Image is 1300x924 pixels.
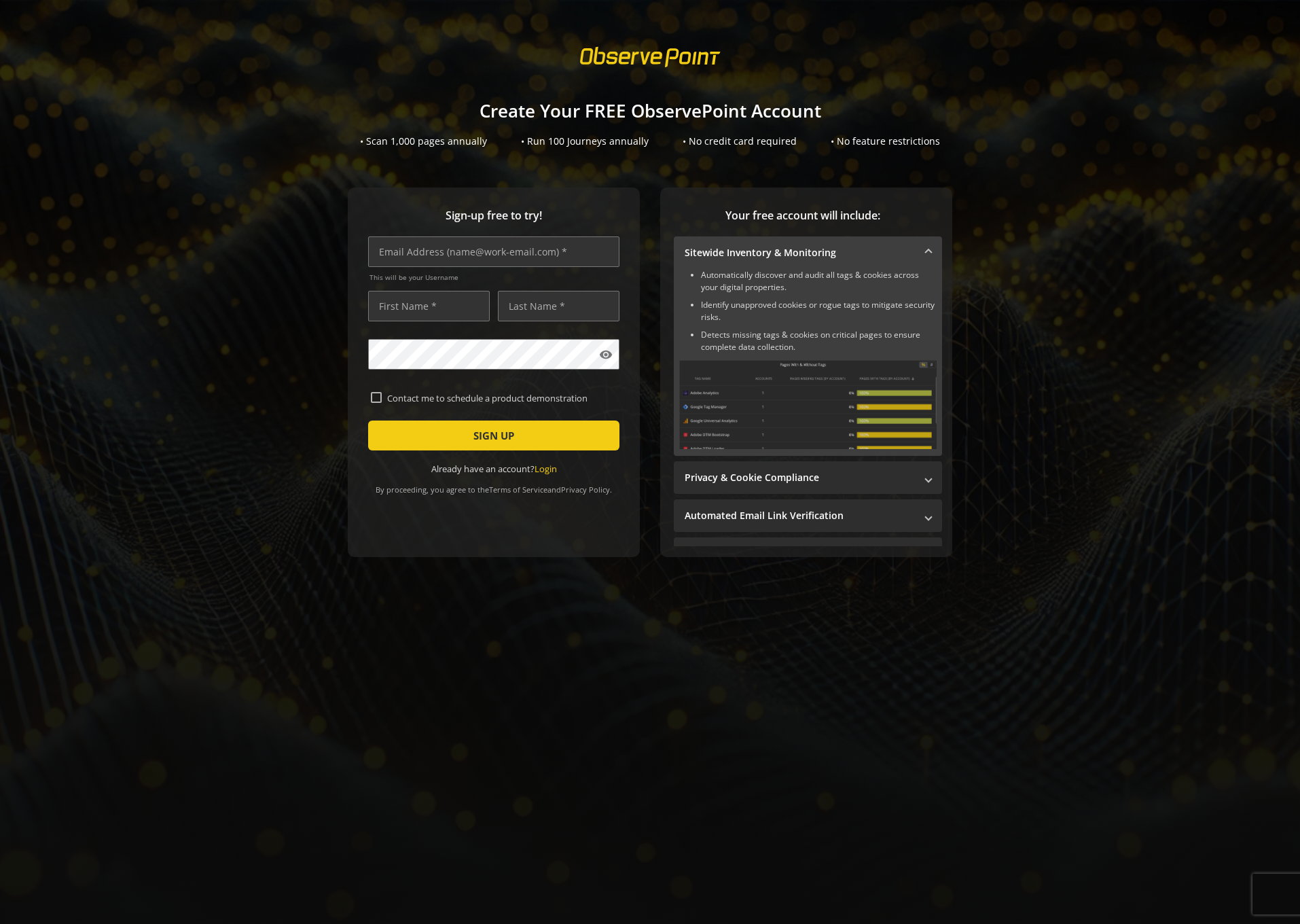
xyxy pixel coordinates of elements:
span: Your free account will include: [674,208,932,224]
li: Detects missing tags & cookies on critical pages to ensure complete data collection. [701,329,937,353]
li: Identify unapproved cookies or rogue tags to mitigate security risks. [701,299,937,323]
a: Privacy Policy [561,484,610,495]
label: Contact me to schedule a product demonstration [382,392,617,404]
mat-expansion-panel-header: Privacy & Cookie Compliance [674,461,942,494]
input: Email Address (name@work-email.com) * [368,236,619,267]
div: Already have an account? [368,463,619,476]
div: Sitewide Inventory & Monitoring [674,269,942,456]
button: SIGN UP [368,421,619,450]
input: First Name * [368,291,490,321]
li: Automatically discover and audit all tags & cookies across your digital properties. [701,269,937,294]
mat-panel-title: Sitewide Inventory & Monitoring [685,246,915,260]
a: Login [535,463,557,475]
div: • No credit card required [683,135,797,148]
mat-panel-title: Automated Email Link Verification [685,509,915,522]
mat-expansion-panel-header: Sitewide Inventory & Monitoring [674,236,942,269]
div: • No feature restrictions [831,135,940,148]
input: Last Name * [498,291,619,321]
span: This will be your Username [369,272,619,282]
div: • Run 100 Journeys annually [521,135,649,148]
mat-expansion-panel-header: Automated Email Link Verification [674,499,942,532]
div: • Scan 1,000 pages annually [360,135,487,148]
div: By proceeding, you agree to the and . [368,476,619,495]
span: Sign-up free to try! [368,208,619,224]
span: SIGN UP [473,423,514,448]
mat-panel-title: Privacy & Cookie Compliance [685,471,915,484]
mat-icon: visibility [599,348,613,361]
a: Terms of Service [489,484,547,495]
img: Sitewide Inventory & Monitoring [679,360,937,449]
mat-expansion-panel-header: Performance Monitoring with Web Vitals [674,537,942,570]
